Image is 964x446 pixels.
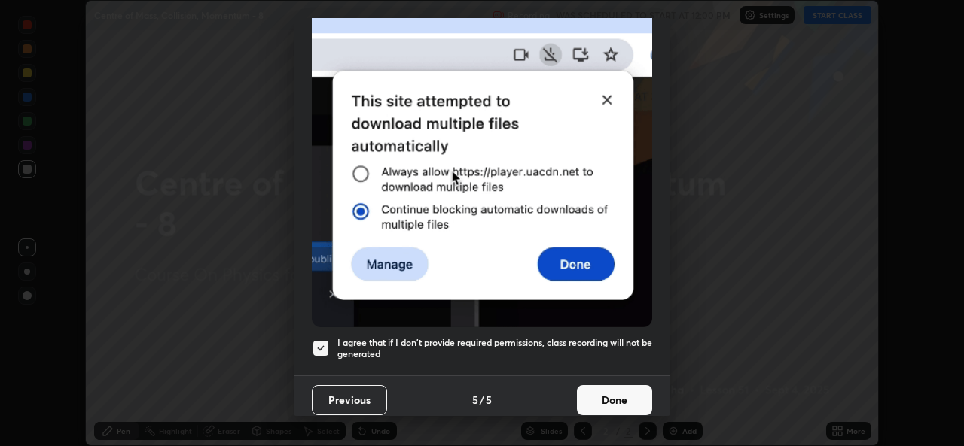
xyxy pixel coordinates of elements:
[486,392,492,408] h4: 5
[312,385,387,415] button: Previous
[480,392,484,408] h4: /
[577,385,652,415] button: Done
[337,337,652,360] h5: I agree that if I don't provide required permissions, class recording will not be generated
[472,392,478,408] h4: 5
